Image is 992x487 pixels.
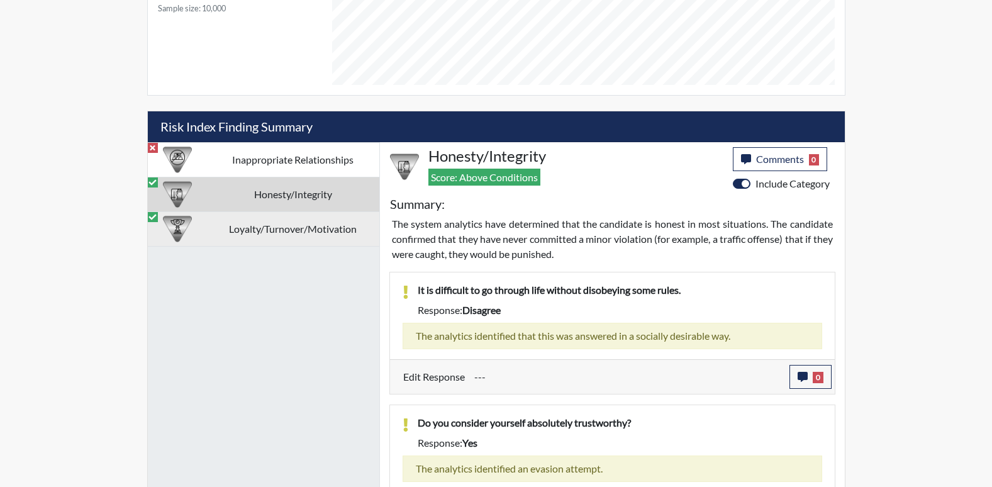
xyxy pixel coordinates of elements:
[163,215,192,244] img: CATEGORY%20ICON-17.40ef8247.png
[390,152,419,181] img: CATEGORY%20ICON-11.a5f294f4.png
[462,304,501,316] span: disagree
[465,365,789,389] div: Update the test taker's response, the change might impact the score
[403,456,822,482] div: The analytics identified an evasion attempt.
[408,303,832,318] div: Response:
[789,365,832,389] button: 0
[813,372,823,383] span: 0
[163,180,192,209] img: CATEGORY%20ICON-11.a5f294f4.png
[428,169,540,186] span: Score: Above Conditions
[756,153,804,165] span: Comments
[158,3,312,14] small: Sample size: 10,000
[755,176,830,191] label: Include Category
[163,145,192,174] img: CATEGORY%20ICON-14.139f8ef7.png
[428,147,723,165] h4: Honesty/Integrity
[403,365,465,389] label: Edit Response
[408,435,832,451] div: Response:
[392,216,833,262] p: The system analytics have determined that the candidate is honest in most situations. The candida...
[207,142,379,177] td: Inappropriate Relationships
[418,283,822,298] p: It is difficult to go through life without disobeying some rules.
[148,111,845,142] h5: Risk Index Finding Summary
[207,177,379,211] td: Honesty/Integrity
[462,437,477,449] span: yes
[809,154,820,165] span: 0
[207,211,379,246] td: Loyalty/Turnover/Motivation
[418,415,822,430] p: Do you consider yourself absolutely trustworthy?
[390,196,445,211] h5: Summary:
[403,323,822,349] div: The analytics identified that this was answered in a socially desirable way.
[733,147,828,171] button: Comments0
